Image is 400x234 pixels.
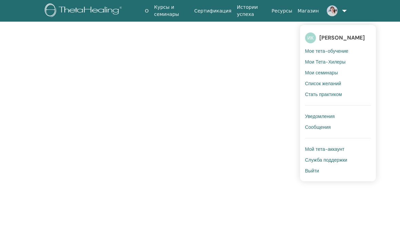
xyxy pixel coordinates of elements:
[305,56,371,67] a: Мои Тета-Хилеры
[305,48,348,54] font: Мое тета-обучение
[194,8,232,14] font: Сертификация
[272,8,292,14] font: Ресурсы
[305,30,371,46] a: ИК[PERSON_NAME]
[305,70,338,76] font: Мои семинары
[269,5,295,17] a: Ресурсы
[305,46,371,56] a: Мое тета-обучение
[305,59,346,65] font: Мои Тета-Хилеры
[45,3,124,19] img: logo.png
[154,4,179,17] font: Курсы и семинары
[305,78,371,89] a: Список желаний
[237,4,258,17] font: Истории успеха
[305,144,371,155] a: Мой тета-аккаунт
[142,5,151,17] a: О
[295,5,321,17] a: Магазин
[305,157,347,163] font: Служба поддержки
[305,146,344,152] font: Мой тета-аккаунт
[307,35,314,41] font: ИК
[305,89,371,100] a: Стать практиком
[327,5,338,16] img: default.jpg
[305,80,341,87] font: Список желаний
[305,67,371,78] a: Мои семинары
[305,155,371,165] a: Служба поддержки
[305,111,371,122] a: Уведомления
[305,122,371,133] a: Сообщения
[305,165,371,176] a: Выйти
[305,124,331,130] font: Сообщения
[145,8,148,14] font: О
[305,113,335,119] font: Уведомления
[305,91,342,97] font: Стать практиком
[192,5,234,17] a: Сертификация
[305,168,319,174] font: Выйти
[319,34,365,41] font: [PERSON_NAME]
[298,8,319,14] font: Магазин
[151,1,192,21] a: Курсы и семинары
[234,1,269,21] a: Истории успеха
